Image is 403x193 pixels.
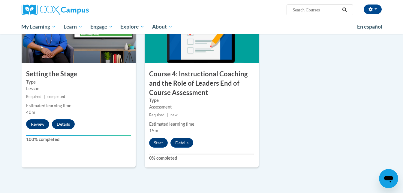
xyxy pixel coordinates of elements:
span: Learn [64,23,83,30]
button: Details [52,119,75,129]
iframe: Button to launch messaging window [379,169,398,188]
button: Details [170,138,193,148]
span: new [170,113,178,117]
label: Type [149,97,254,104]
label: Type [26,79,131,85]
label: 100% completed [26,136,131,143]
span: | [167,113,168,117]
span: 40m [26,110,35,115]
span: 15m [149,128,158,133]
button: Start [149,138,168,148]
div: Lesson [26,85,131,92]
h3: Setting the Stage [22,69,136,79]
div: Your progress [26,135,131,136]
span: | [44,94,45,99]
button: Account Settings [364,5,382,14]
div: Estimated learning time: [149,121,254,127]
span: En español [357,23,382,30]
a: En español [353,20,386,33]
div: Main menu [13,20,391,34]
span: About [152,23,173,30]
a: Explore [116,20,148,34]
img: Cox Campus [22,5,89,15]
span: Explore [120,23,144,30]
a: Cox Campus [22,5,136,15]
span: My Learning [21,23,56,30]
label: 0% completed [149,155,254,161]
a: Learn [60,20,86,34]
span: Required [26,94,41,99]
a: Engage [86,20,117,34]
a: About [148,20,176,34]
input: Search Courses [292,6,340,14]
button: Review [26,119,49,129]
a: My Learning [18,20,60,34]
span: completed [47,94,65,99]
h3: Course 4: Instructional Coaching and the Role of Leaders End of Course Assessment [145,69,259,97]
span: Required [149,113,164,117]
div: Assessment [149,104,254,110]
div: Estimated learning time: [26,103,131,109]
button: Search [340,6,349,14]
span: Engage [90,23,113,30]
